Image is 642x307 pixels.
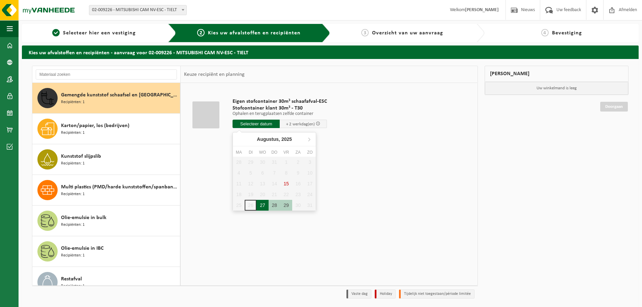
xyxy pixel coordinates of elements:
div: 28 [269,200,280,211]
span: 3 [361,29,369,36]
h2: Kies uw afvalstoffen en recipiënten - aanvraag voor 02-009226 - MITSUBISHI CAM NV-ESC - TIELT [22,45,639,59]
span: 02-009226 - MITSUBISHI CAM NV-ESC - TIELT [89,5,187,15]
i: 2025 [281,137,292,142]
button: Olie-emulsie in IBC Recipiënten: 1 [32,236,180,267]
span: Recipiënten: 1 [61,160,85,167]
span: Kunststof slijpslib [61,152,101,160]
span: 4 [541,29,549,36]
a: Doorgaan [600,102,628,112]
span: Recipiënten: 1 [61,252,85,259]
button: Multi plastics (PMD/harde kunststoffen/spanbanden/EPS/folie naturel/folie gemengd) Recipiënten: 1 [32,175,180,206]
span: Restafval [61,275,82,283]
span: 1 [52,29,60,36]
div: za [292,149,304,156]
span: Recipiënten: 1 [61,283,85,289]
span: Overzicht van uw aanvraag [372,30,443,36]
div: 29 [280,200,292,211]
li: Vaste dag [346,289,371,299]
span: 2 [197,29,205,36]
div: di [245,149,256,156]
span: + 2 werkdag(en) [286,122,315,126]
span: Bevestiging [552,30,582,36]
div: Keuze recipiënt en planning [181,66,248,83]
button: Olie-emulsie in bulk Recipiënten: 1 [32,206,180,236]
div: [PERSON_NAME] [485,66,629,82]
p: Uw winkelmand is leeg [485,82,629,95]
span: 02-009226 - MITSUBISHI CAM NV-ESC - TIELT [89,5,186,15]
div: zo [304,149,316,156]
input: Materiaal zoeken [36,69,177,80]
span: Recipiënten: 1 [61,99,85,105]
div: wo [256,149,268,156]
button: Restafval Recipiënten: 1 [32,267,180,298]
span: Karton/papier, los (bedrijven) [61,122,129,130]
span: Multi plastics (PMD/harde kunststoffen/spanbanden/EPS/folie naturel/folie gemengd) [61,183,178,191]
span: Kies uw afvalstoffen en recipiënten [208,30,301,36]
span: Recipiënten: 1 [61,222,85,228]
li: Holiday [375,289,396,299]
span: Eigen stofcontainer 30m³ schaafafval-ESC [233,98,327,105]
div: vr [280,149,292,156]
strong: [PERSON_NAME] [465,7,499,12]
button: Gemengde kunststof schaafsel en [GEOGRAPHIC_DATA] Recipiënten: 1 [32,83,180,114]
span: Stofcontainer klant 30m³ - T30 [233,105,327,112]
div: Augustus, [254,134,295,145]
span: Selecteer hier een vestiging [63,30,136,36]
span: Gemengde kunststof schaafsel en [GEOGRAPHIC_DATA] [61,91,178,99]
span: Recipiënten: 1 [61,191,85,197]
li: Tijdelijk niet toegestaan/période limitée [399,289,475,299]
div: do [269,149,280,156]
div: 27 [256,200,268,211]
a: 1Selecteer hier een vestiging [25,29,163,37]
p: Ophalen en terugplaatsen zelfde container [233,112,327,116]
input: Selecteer datum [233,120,280,128]
span: Olie-emulsie in IBC [61,244,103,252]
button: Karton/papier, los (bedrijven) Recipiënten: 1 [32,114,180,144]
div: ma [233,149,245,156]
button: Kunststof slijpslib Recipiënten: 1 [32,144,180,175]
span: Olie-emulsie in bulk [61,214,106,222]
span: Recipiënten: 1 [61,130,85,136]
